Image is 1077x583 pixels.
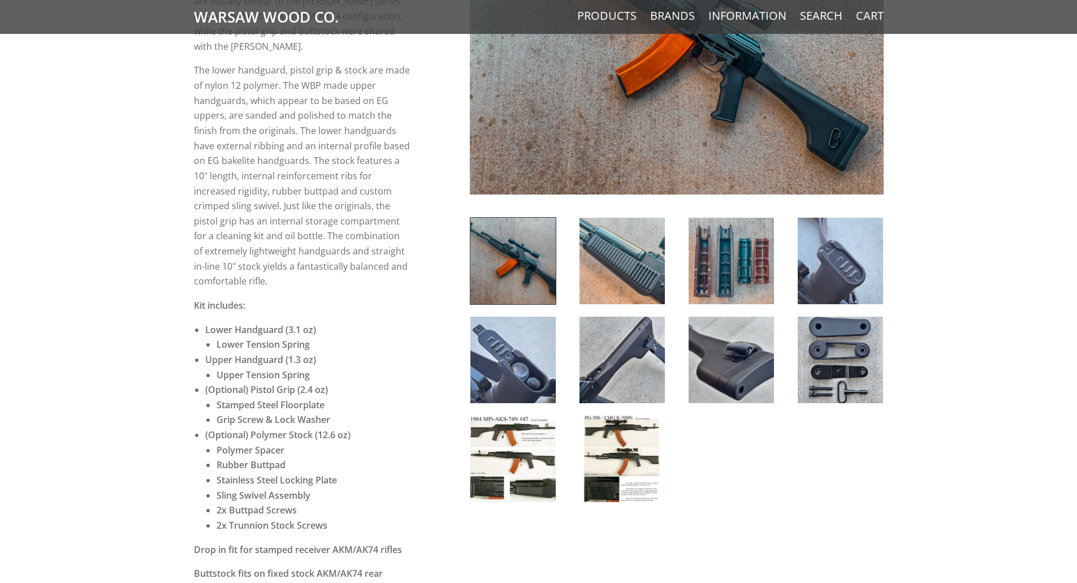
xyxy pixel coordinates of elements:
img: East German AK-74 Prototype Furniture [798,317,883,403]
strong: Lower Handguard (3.1 oz) [205,323,316,336]
img: East German AK-74 Prototype Furniture [579,218,665,304]
strong: Upper Tension Spring [217,369,310,381]
img: East German AK-74 Prototype Furniture [470,317,556,403]
strong: Stainless Steel Locking Plate [217,474,337,486]
a: Search [800,8,842,23]
img: East German AK-74 Prototype Furniture [579,317,665,403]
img: East German AK-74 Prototype Furniture [470,218,556,304]
a: Cart [856,8,884,23]
strong: Kit includes: [194,299,245,312]
img: East German AK-74 Prototype Furniture [470,416,556,502]
strong: Polymer Spacer [217,444,284,456]
strong: (Optional) Polymer Stock (12.6 oz) [205,429,351,441]
strong: Sling Swivel Assembly [217,489,310,502]
img: East German AK-74 Prototype Furniture [689,218,774,304]
strong: Upper Handguard (1.3 oz) [205,353,316,366]
img: East German AK-74 Prototype Furniture [579,416,665,502]
strong: (Optional) Pistol Grip (2.4 oz) [205,383,328,396]
strong: Rubber Buttpad [217,459,286,471]
a: Brands [650,8,695,23]
a: Information [708,8,786,23]
strong: Stamped Steel Floorplate [217,399,325,411]
img: East German AK-74 Prototype Furniture [689,317,774,403]
a: Products [577,8,637,23]
strong: Drop in fit for stamped receiver AKM/AK74 rifles [194,543,402,556]
p: The lower handguard, pistol grip & stock are made of nylon 12 polymer. The WBP made upper handgua... [194,63,410,289]
strong: 2x Trunnion Stock Screws [217,519,327,532]
img: East German AK-74 Prototype Furniture [798,218,883,304]
strong: Grip Screw & Lock Washer [217,413,330,426]
strong: 2x Buttpad Screws [217,504,297,516]
strong: Lower Tension Spring [217,338,310,351]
